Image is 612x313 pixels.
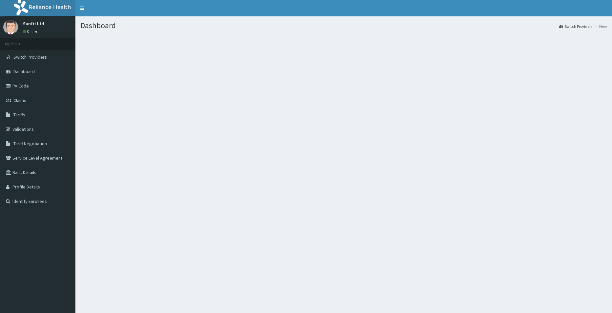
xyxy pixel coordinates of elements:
[13,54,47,60] span: Switch Providers
[593,24,607,29] li: Here
[23,21,44,26] p: Sunfit Ltd
[13,68,35,74] span: Dashboard
[3,20,18,34] img: User Image
[13,112,25,118] span: Tariffs
[13,97,26,103] span: Claims
[80,21,607,30] h1: Dashboard
[559,24,592,29] a: Switch Providers
[13,141,47,147] span: Tariff Negotiation
[23,29,39,34] a: Online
